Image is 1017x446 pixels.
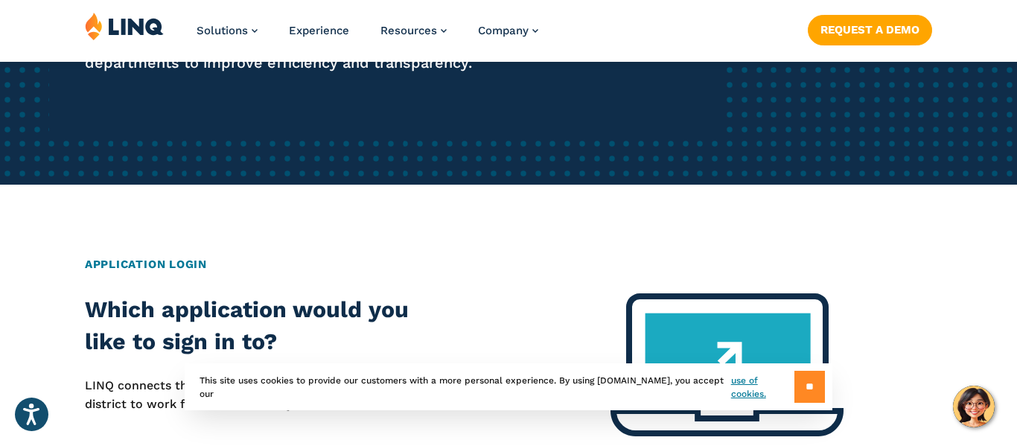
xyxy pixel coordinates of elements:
h2: Which application would you like to sign in to? [85,293,423,357]
span: Solutions [197,24,248,37]
h2: Application Login [85,256,932,273]
span: Resources [380,24,437,37]
a: Experience [289,24,349,37]
a: Request a Demo [808,15,932,45]
a: Solutions [197,24,258,37]
nav: Button Navigation [808,12,932,45]
button: Hello, have a question? Let’s chat. [953,386,995,427]
a: use of cookies. [731,374,794,401]
p: LINQ connects the entire K‑12 community, helping your district to work far more efficiently. [85,377,423,413]
nav: Primary Navigation [197,12,538,61]
span: Company [478,24,529,37]
a: Resources [380,24,447,37]
img: LINQ | K‑12 Software [85,12,164,40]
a: Company [478,24,538,37]
div: This site uses cookies to provide our customers with a more personal experience. By using [DOMAIN... [185,363,832,410]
